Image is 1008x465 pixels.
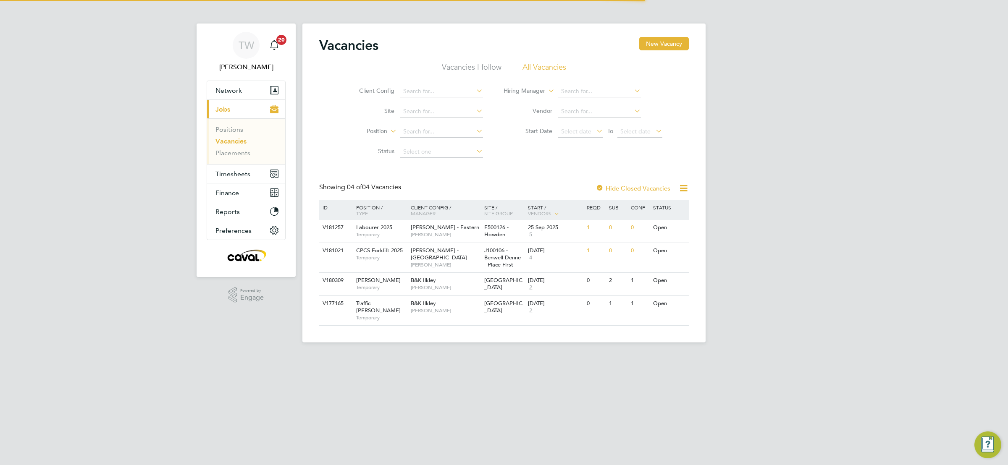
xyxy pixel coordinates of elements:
[400,106,483,118] input: Search for...
[607,243,629,259] div: 0
[400,126,483,138] input: Search for...
[215,227,252,235] span: Preferences
[356,300,401,314] span: Traffic [PERSON_NAME]
[629,200,651,214] div: Conf
[504,107,552,115] label: Vendor
[607,296,629,311] div: 1
[484,224,509,238] span: E500126 - Howden
[400,86,483,97] input: Search for...
[497,87,545,95] label: Hiring Manager
[528,284,533,291] span: 2
[350,200,409,220] div: Position /
[215,105,230,113] span: Jobs
[482,200,526,220] div: Site /
[347,183,401,191] span: 04 Vacancies
[339,127,387,136] label: Position
[526,200,585,221] div: Start /
[215,208,240,216] span: Reports
[607,273,629,288] div: 2
[207,183,285,202] button: Finance
[276,35,286,45] span: 20
[215,170,250,178] span: Timesheets
[484,300,522,314] span: [GEOGRAPHIC_DATA]
[207,32,286,72] a: TW[PERSON_NAME]
[320,273,350,288] div: V180309
[629,220,651,235] div: 0
[356,277,401,284] span: [PERSON_NAME]
[215,149,250,157] a: Placements
[528,224,583,231] div: 25 Sep 2025
[320,200,350,214] div: ID
[528,307,533,314] span: 2
[320,243,350,259] div: V181021
[347,183,362,191] span: 04 of
[651,243,688,259] div: Open
[528,300,583,307] div: [DATE]
[215,86,242,94] span: Network
[411,307,480,314] span: [PERSON_NAME]
[411,277,436,284] span: B&K Ilkley
[484,247,521,268] span: J100106 - Benwell Denne - Place First
[528,254,533,261] span: 4
[240,294,264,301] span: Engage
[207,248,286,262] a: Go to home page
[504,127,552,135] label: Start Date
[528,277,583,284] div: [DATE]
[411,247,467,261] span: [PERSON_NAME] - [GEOGRAPHIC_DATA]
[484,210,513,217] span: Site Group
[207,202,285,221] button: Reports
[585,296,606,311] div: 0
[585,200,606,214] div: Reqd
[585,220,606,235] div: 1
[411,300,436,307] span: B&K Ilkley
[228,287,264,303] a: Powered byEngage
[197,24,296,277] nav: Main navigation
[225,248,267,262] img: caval-logo-retina.png
[558,86,641,97] input: Search for...
[411,284,480,291] span: [PERSON_NAME]
[319,37,378,54] h2: Vacancies
[651,220,688,235] div: Open
[346,147,394,155] label: Status
[528,231,533,238] span: 5
[207,118,285,164] div: Jobs
[596,184,670,192] label: Hide Closed Vacancies
[207,165,285,183] button: Timesheets
[356,254,407,261] span: Temporary
[629,273,651,288] div: 1
[522,62,566,77] li: All Vacancies
[605,125,616,136] span: To
[528,210,551,217] span: Vendors
[356,247,403,254] span: CPCS Forklift 2025
[356,314,407,321] span: Temporary
[266,32,283,59] a: 20
[239,40,254,51] span: TW
[356,284,407,291] span: Temporary
[346,87,394,94] label: Client Config
[319,183,403,192] div: Showing
[207,100,285,118] button: Jobs
[356,210,368,217] span: Type
[651,200,688,214] div: Status
[356,231,407,238] span: Temporary
[629,296,651,311] div: 1
[411,231,480,238] span: [PERSON_NAME]
[607,200,629,214] div: Sub
[639,37,689,50] button: New Vacancy
[320,296,350,311] div: V177165
[215,137,247,145] a: Vacancies
[207,81,285,99] button: Network
[400,146,483,158] input: Select one
[207,221,285,240] button: Preferences
[651,273,688,288] div: Open
[346,107,394,115] label: Site
[411,210,436,217] span: Manager
[320,220,350,235] div: V181257
[620,128,651,135] span: Select date
[607,220,629,235] div: 0
[215,125,243,133] a: Positions
[215,189,239,197] span: Finance
[585,243,606,259] div: 1
[561,128,591,135] span: Select date
[409,200,482,220] div: Client Config /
